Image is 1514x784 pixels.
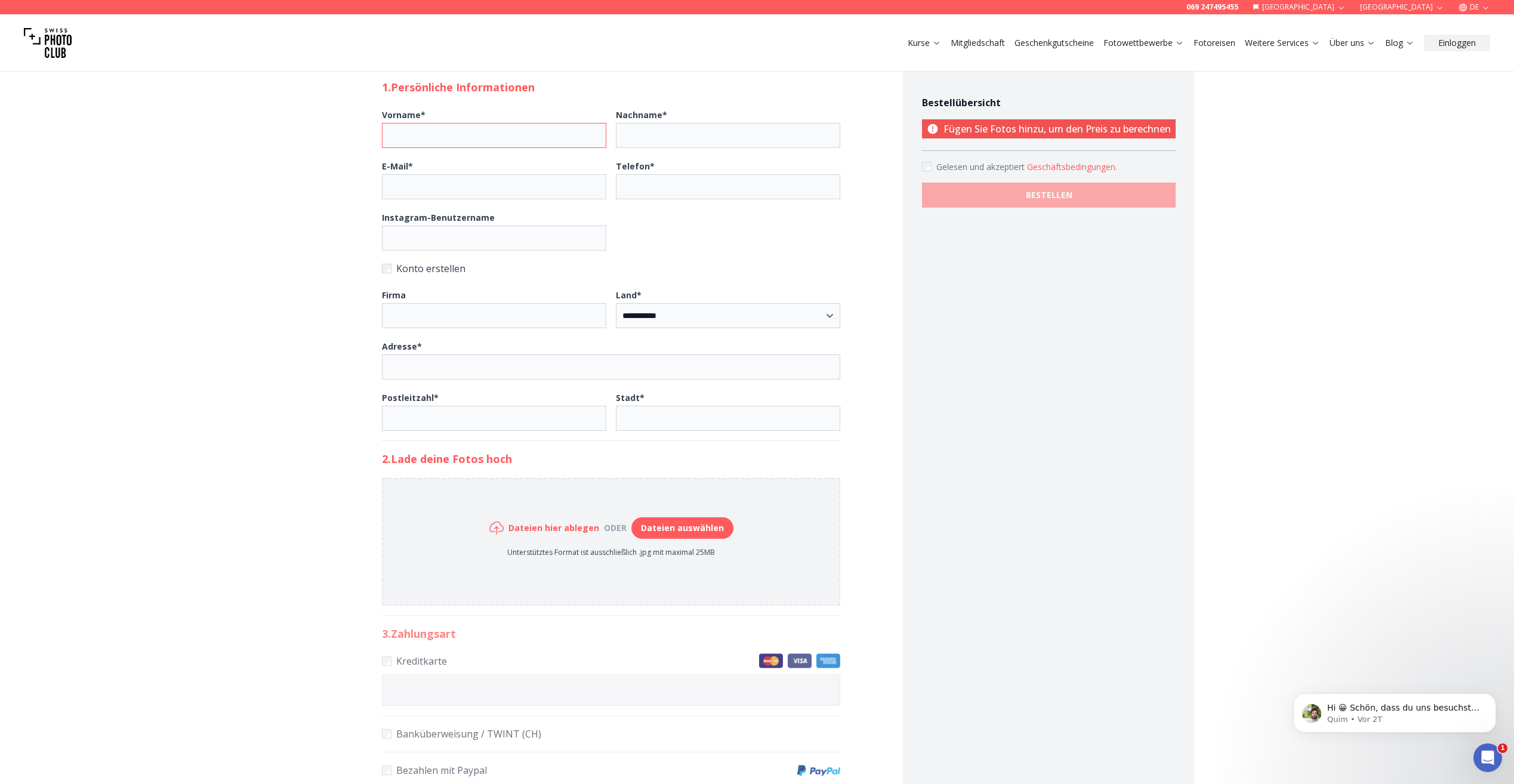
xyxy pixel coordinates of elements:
a: Mitgliedschaft [951,37,1005,49]
button: BESTELLEN [922,183,1176,208]
h2: 2. Lade deine Fotos hoch [382,450,840,467]
input: Instagram-Benutzername [382,226,606,251]
span: 1 [1498,743,1507,753]
b: Telefon * [616,160,655,172]
input: E-Mail* [382,174,606,199]
b: E-Mail * [382,160,413,172]
iframe: Intercom live chat [1473,743,1502,772]
input: Nachname* [616,123,840,148]
input: Stadt* [616,406,840,431]
button: Mitgliedschaft [946,35,1010,51]
div: oder [599,522,631,534]
input: Postleitzahl* [382,406,606,431]
button: Fotoreisen [1189,35,1240,51]
input: Accept terms [922,162,932,171]
button: Weitere Services [1240,35,1325,51]
img: Swiss photo club [24,19,72,67]
h2: 1. Persönliche Informationen [382,79,840,95]
input: Vorname* [382,123,606,148]
input: Firma [382,303,606,328]
iframe: Intercom notifications Nachricht [1275,668,1514,752]
select: Land* [616,303,840,328]
a: 069 247495455 [1186,2,1238,12]
button: Blog [1380,35,1419,51]
b: Adresse * [382,341,422,352]
input: Adresse* [382,354,840,379]
button: Einloggen [1424,35,1490,51]
b: Nachname * [616,109,667,121]
input: Konto erstellen [382,264,391,273]
button: Dateien auswählen [631,517,733,539]
p: Unterstütztes Format ist ausschließlich .jpg mit maximal 25MB [489,548,733,557]
b: BESTELLEN [1026,189,1072,201]
a: Blog [1385,37,1414,49]
a: Fotowettbewerbe [1103,37,1184,49]
button: Fotowettbewerbe [1099,35,1189,51]
b: Postleitzahl * [382,392,439,403]
button: Geschenkgutscheine [1010,35,1099,51]
p: Fügen Sie Fotos hinzu, um den Preis zu berechnen [922,119,1176,138]
input: Telefon* [616,174,840,199]
button: Accept termsGelesen und akzeptiert [1027,161,1117,173]
h4: Bestellübersicht [922,95,1176,110]
button: Über uns [1325,35,1380,51]
a: Weitere Services [1245,37,1320,49]
b: Land * [616,289,642,301]
b: Instagram-Benutzername [382,212,495,223]
h6: Dateien hier ablegen [508,522,599,534]
a: Über uns [1330,37,1376,49]
b: Stadt * [616,392,645,403]
a: Kurse [908,37,941,49]
label: Konto erstellen [382,260,840,277]
b: Firma [382,289,406,301]
a: Geschenkgutscheine [1015,37,1094,49]
span: Gelesen und akzeptiert [936,161,1027,172]
b: Vorname * [382,109,425,121]
a: Fotoreisen [1194,37,1235,49]
button: Kurse [903,35,946,51]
